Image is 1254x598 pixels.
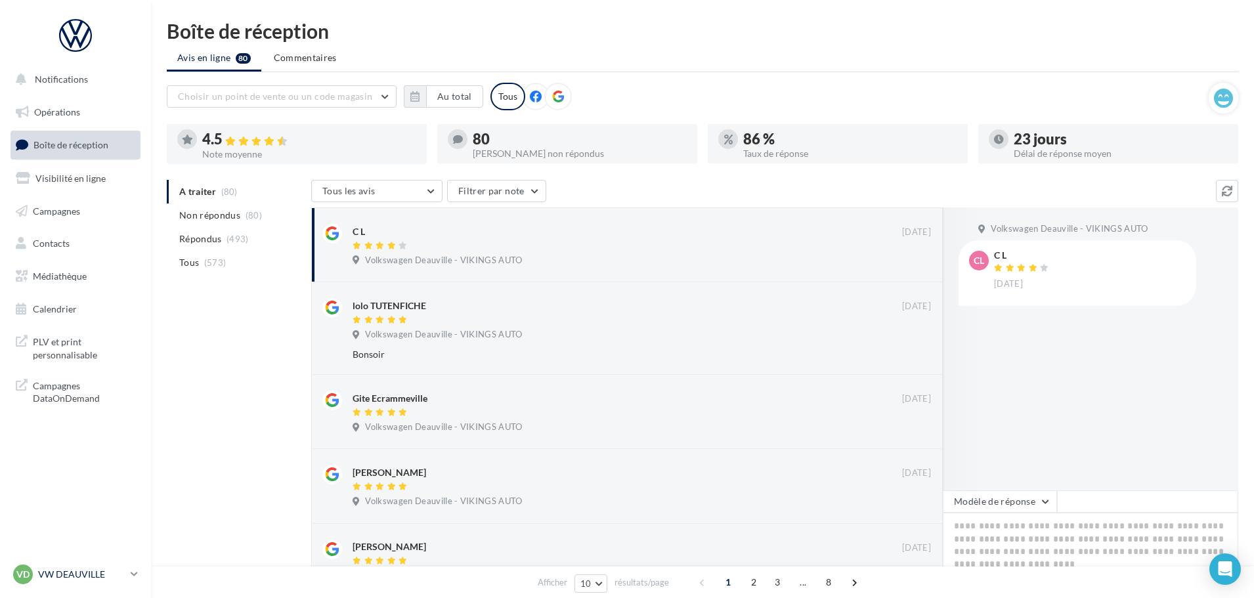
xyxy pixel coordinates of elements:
[33,270,87,282] span: Médiathèque
[615,576,669,589] span: résultats/page
[202,132,416,147] div: 4.5
[33,303,77,314] span: Calendrier
[8,66,138,93] button: Notifications
[490,83,525,110] div: Tous
[580,578,592,589] span: 10
[179,256,199,269] span: Tous
[204,257,227,268] span: (573)
[943,490,1057,513] button: Modèle de réponse
[994,278,1023,290] span: [DATE]
[426,85,483,108] button: Au total
[718,572,739,593] span: 1
[33,139,108,150] span: Boîte de réception
[227,234,249,244] span: (493)
[538,576,567,589] span: Afficher
[743,149,957,158] div: Taux de réponse
[902,542,931,554] span: [DATE]
[8,165,143,192] a: Visibilité en ligne
[902,467,931,479] span: [DATE]
[353,299,426,312] div: lolo TUTENFICHE
[473,132,687,146] div: 80
[743,572,764,593] span: 2
[8,328,143,366] a: PLV et print personnalisable
[447,180,546,202] button: Filtrer par note
[365,421,522,433] span: Volkswagen Deauville - VIKINGS AUTO
[574,574,608,593] button: 10
[902,393,931,405] span: [DATE]
[365,329,522,341] span: Volkswagen Deauville - VIKINGS AUTO
[179,209,240,222] span: Non répondus
[35,74,88,85] span: Notifications
[38,568,125,581] p: VW DEAUVILLE
[353,225,365,238] div: C L
[33,333,135,361] span: PLV et print personnalisable
[902,226,931,238] span: [DATE]
[8,295,143,323] a: Calendrier
[902,301,931,312] span: [DATE]
[365,496,522,507] span: Volkswagen Deauville - VIKINGS AUTO
[767,572,788,593] span: 3
[974,254,984,267] span: CL
[16,568,30,581] span: VD
[246,210,262,221] span: (80)
[322,185,376,196] span: Tous les avis
[1209,553,1241,585] div: Open Intercom Messenger
[8,372,143,410] a: Campagnes DataOnDemand
[11,562,141,587] a: VD VW DEAUVILLE
[179,232,222,246] span: Répondus
[404,85,483,108] button: Au total
[8,263,143,290] a: Médiathèque
[473,149,687,158] div: [PERSON_NAME] non répondus
[8,131,143,159] a: Boîte de réception
[8,198,143,225] a: Campagnes
[274,52,337,63] span: Commentaires
[8,230,143,257] a: Contacts
[353,540,426,553] div: [PERSON_NAME]
[365,255,522,267] span: Volkswagen Deauville - VIKINGS AUTO
[33,205,80,216] span: Campagnes
[991,223,1148,235] span: Volkswagen Deauville - VIKINGS AUTO
[353,348,846,361] div: Bonsoir
[178,91,372,102] span: Choisir un point de vente ou un code magasin
[792,572,813,593] span: ...
[202,150,416,159] div: Note moyenne
[1014,149,1228,158] div: Délai de réponse moyen
[994,251,1052,260] div: C L
[353,466,426,479] div: [PERSON_NAME]
[8,98,143,126] a: Opérations
[743,132,957,146] div: 86 %
[818,572,839,593] span: 8
[33,377,135,405] span: Campagnes DataOnDemand
[311,180,443,202] button: Tous les avis
[353,392,427,405] div: Gite Ecrammeville
[34,106,80,117] span: Opérations
[1014,132,1228,146] div: 23 jours
[33,238,70,249] span: Contacts
[167,21,1238,41] div: Boîte de réception
[35,173,106,184] span: Visibilité en ligne
[167,85,397,108] button: Choisir un point de vente ou un code magasin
